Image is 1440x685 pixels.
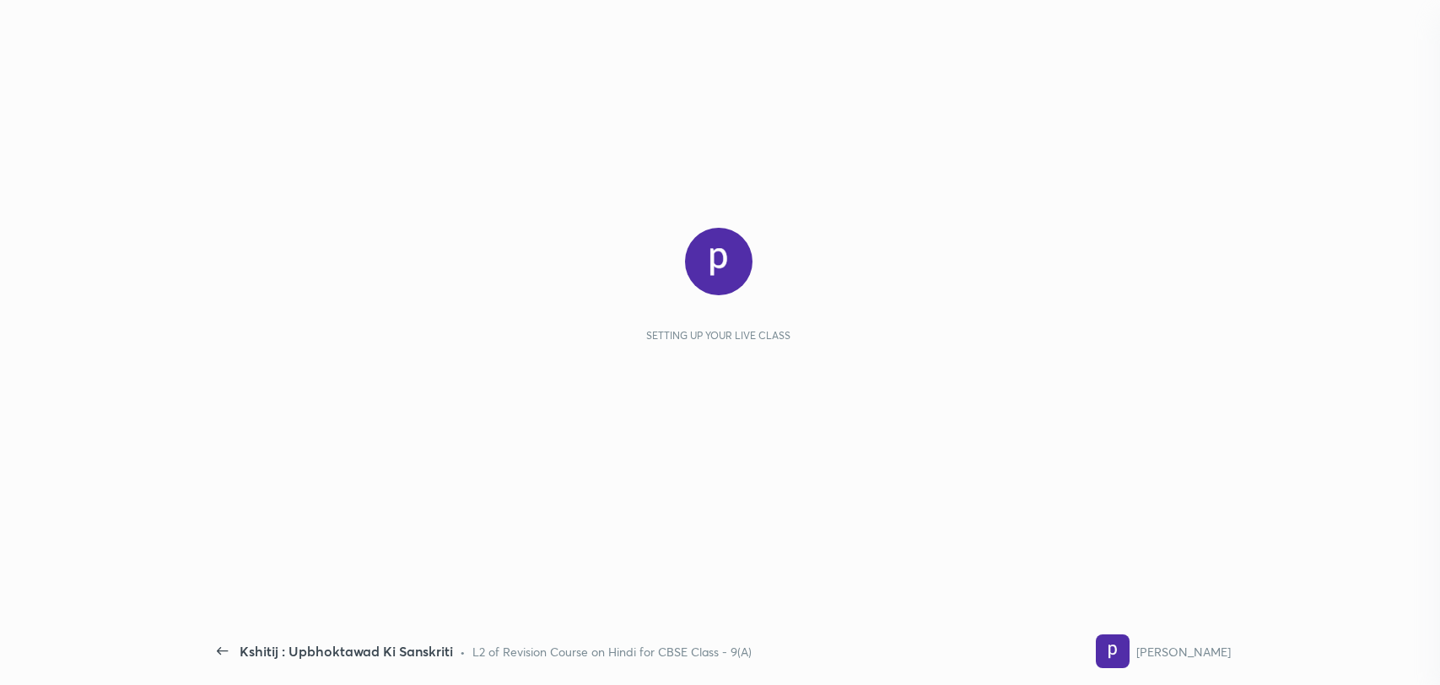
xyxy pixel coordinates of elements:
div: Kshitij : Upbhoktawad Ki Sanskriti [240,641,453,661]
div: [PERSON_NAME] [1136,643,1231,661]
div: L2 of Revision Course on Hindi for CBSE Class - 9(A) [472,643,752,661]
img: fe5e615f634848a0bdba5bb5a11f7c54.82354728_3 [1096,634,1130,668]
div: • [460,643,466,661]
img: fe5e615f634848a0bdba5bb5a11f7c54.82354728_3 [685,228,752,295]
div: Setting up your live class [646,329,790,342]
